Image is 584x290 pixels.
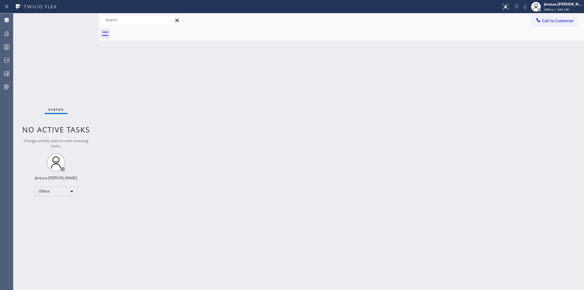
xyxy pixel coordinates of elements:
span: Call to Customer [542,18,574,23]
button: Mute [521,2,529,11]
span: Status [48,107,64,112]
div: Jeressa [PERSON_NAME] [544,2,582,7]
div: Jeressa [PERSON_NAME] [35,175,77,180]
span: Offline | 54d 19h [544,7,569,12]
div: Offline [35,187,77,196]
span: No active tasks [22,124,90,135]
button: Call to Customer [531,15,578,26]
span: Change activity state to start receiving tasks. [24,138,89,148]
input: Search [101,15,182,25]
